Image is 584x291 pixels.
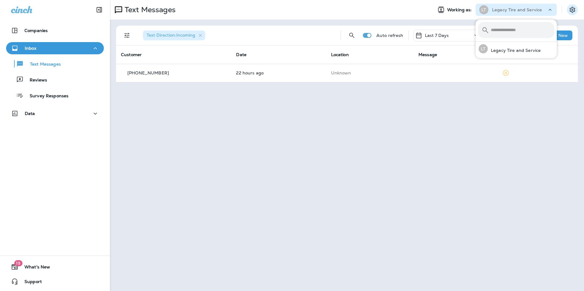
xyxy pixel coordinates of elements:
[24,62,61,67] p: Text Messages
[479,44,488,53] div: LT
[331,52,349,57] span: Location
[567,4,578,15] button: Settings
[346,29,358,41] button: Search Messages
[147,32,195,38] span: Text Direction : Incoming
[143,31,205,40] div: Text Direction:Incoming
[6,24,104,37] button: Companies
[122,5,176,14] p: Text Messages
[121,29,133,41] button: Filters
[24,77,47,83] p: Reviews
[492,7,542,12] p: Legacy Tire and Service
[479,5,488,14] div: LT
[25,111,35,116] p: Data
[236,70,321,75] p: Aug 19, 2025 10:05 AM
[6,73,104,86] button: Reviews
[6,261,104,273] button: 19What's New
[447,7,473,13] span: Working as:
[14,260,22,266] span: 19
[331,70,409,75] p: This customer does not have a last location and the phone number they messaged is not assigned to...
[418,52,437,57] span: Message
[476,42,557,56] button: LTLegacy Tire and Service
[488,48,541,53] p: Legacy Tire and Service
[6,107,104,120] button: Data
[376,33,403,38] p: Auto refresh
[425,33,449,38] p: Last 7 Days
[6,275,104,288] button: Support
[91,4,108,16] button: Collapse Sidebar
[6,42,104,54] button: Inbox
[18,279,42,286] span: Support
[24,93,68,99] p: Survey Responses
[6,89,104,102] button: Survey Responses
[127,70,169,75] p: [PHONE_NUMBER]
[24,28,48,33] p: Companies
[18,264,50,272] span: What's New
[6,57,104,70] button: Text Messages
[558,33,568,38] p: New
[236,52,246,57] span: Date
[121,52,142,57] span: Customer
[25,46,36,51] p: Inbox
